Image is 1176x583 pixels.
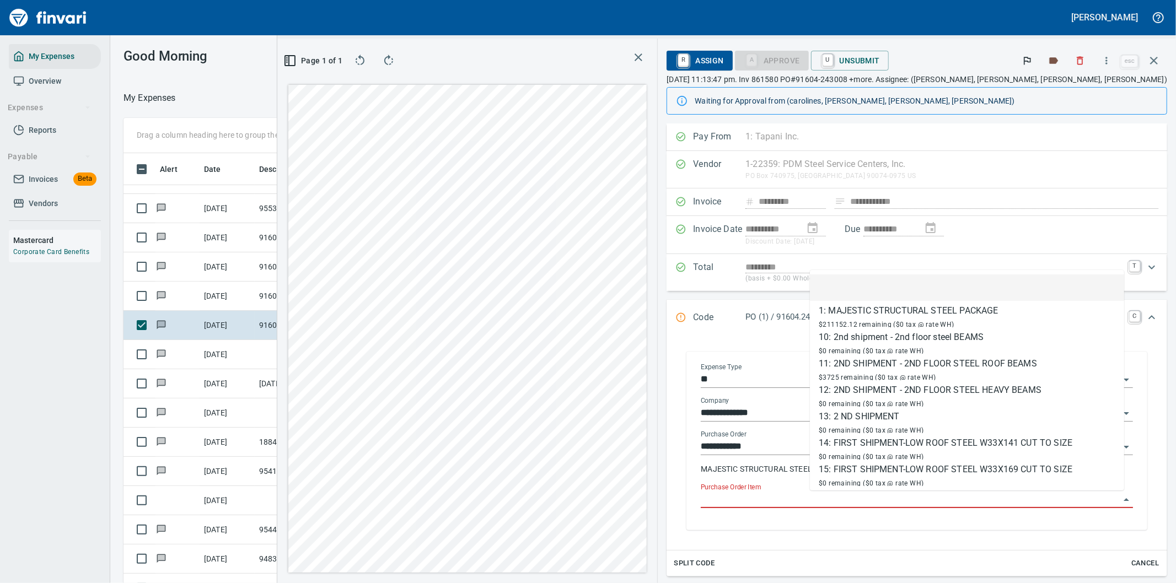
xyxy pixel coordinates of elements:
[3,147,95,167] button: Payable
[675,51,723,70] span: Assign
[155,555,167,562] span: Has messages
[1094,48,1119,73] button: More
[1015,48,1039,73] button: Flag
[29,172,58,186] span: Invoices
[259,163,300,176] span: Description
[819,304,998,317] div: 1: MAJESTIC STRUCTURAL STEEL PACKAGE
[819,427,923,434] span: $0 remaining ($0 tax @ rate WH)
[745,311,1123,323] p: PO (1) / 91604.243008
[255,457,354,486] td: 95416.2380052
[259,163,315,176] span: Description
[200,486,255,515] td: [DATE]
[9,44,101,69] a: My Expenses
[123,91,176,105] nav: breadcrumb
[671,555,717,572] button: Split Code
[286,51,342,71] button: Page 1 of 1
[200,457,255,486] td: [DATE]
[200,428,255,457] td: [DATE]
[29,74,61,88] span: Overview
[204,163,221,176] span: Date
[1129,261,1140,272] a: T
[667,51,732,71] button: RAssign
[255,544,354,574] td: 94838.3750010
[29,197,58,210] span: Vendors
[9,191,101,216] a: Vendors
[291,54,338,68] span: Page 1 of 1
[819,374,936,381] span: $3725 remaining ($0 tax @ rate WH)
[701,463,1133,474] p: MAJESTIC STRUCTURAL STEEL PACKAGE
[819,410,923,423] div: 13: 2 ND SHIPMENT
[693,311,745,325] p: Code
[819,436,1072,450] div: 14: FIRST SHIPMENT-LOW ROOF STEEL W33X141 CUT TO SIZE
[8,150,91,164] span: Payable
[200,398,255,428] td: [DATE]
[255,282,354,311] td: 91604-243008
[255,252,354,282] td: 91604.243008
[155,263,167,270] span: Has messages
[667,74,1167,85] p: [DATE] 11:13:47 pm. Inv 861580 PO#91604-243008 +more. Assignee: ([PERSON_NAME], [PERSON_NAME], [P...
[1119,372,1134,387] button: Open
[155,380,167,387] span: Has messages
[819,453,923,461] span: $0 remaining ($0 tax @ rate WH)
[819,384,1041,397] div: 12: 2ND SHIPMENT - 2ND FLOOR STEEL HEAVY BEAMS
[9,118,101,143] a: Reports
[693,261,745,284] p: Total
[137,129,298,141] p: Drag a column heading here to group the table
[701,484,761,490] label: Purchase Order Item
[1119,492,1134,508] button: Close
[255,369,354,398] td: [DATE] Invoice 063025 from PDM Steel Service Centers, Inc. (1-22359)
[667,300,1167,336] div: Expand
[200,340,255,369] td: [DATE]
[155,409,167,416] span: Has messages
[745,273,1123,284] p: (basis + $0.00 Wholesale tax)
[160,163,192,176] span: Alert
[255,515,354,544] td: 95445.9620143
[695,91,1158,111] div: Waiting for Approval from (carolines, [PERSON_NAME], [PERSON_NAME], [PERSON_NAME])
[29,50,74,63] span: My Expenses
[73,172,96,185] span: Beta
[819,463,1072,476] div: 15: FIRST SHIPMENT-LOW ROOF STEEL W33X169 CUT TO SIZE
[204,163,235,176] span: Date
[1119,439,1134,455] button: Open
[820,51,880,70] span: Unsubmit
[13,248,89,256] a: Corporate Card Benefits
[155,292,167,299] span: Has messages
[9,167,101,192] a: InvoicesBeta
[200,311,255,340] td: [DATE]
[1121,55,1138,67] a: esc
[255,428,354,457] td: 18842.653013
[200,252,255,282] td: [DATE]
[1041,48,1066,73] button: Labels
[155,350,167,358] span: Has messages
[1068,48,1092,73] button: Discard
[200,544,255,574] td: [DATE]
[8,101,91,115] span: Expenses
[819,489,1094,503] div: 16: FIRST SHIPMENT-LOW ROOF STEEL W33X141 -50'S CUT TO SIZE
[823,54,833,66] a: U
[155,467,167,474] span: Has messages
[819,479,923,487] span: $0 remaining ($0 tax @ rate WH)
[29,123,56,137] span: Reports
[123,91,176,105] p: My Expenses
[701,431,747,438] label: Purchase Order
[1127,555,1163,572] button: Cancel
[811,51,889,71] button: UUnsubmit
[155,321,167,328] span: Has messages
[7,4,89,31] img: Finvari
[13,234,101,246] h6: Mastercard
[667,336,1167,576] div: Expand
[155,438,167,445] span: Has messages
[1130,557,1160,570] span: Cancel
[155,526,167,533] span: Has messages
[200,515,255,544] td: [DATE]
[1069,9,1141,26] button: [PERSON_NAME]
[1119,47,1167,74] span: Close invoice
[701,397,729,404] label: Company
[819,400,923,408] span: $0 remaining ($0 tax @ rate WH)
[678,54,689,66] a: R
[200,282,255,311] td: [DATE]
[200,194,255,223] td: [DATE]
[819,347,923,355] span: $0 remaining ($0 tax @ rate WH)
[1119,406,1134,421] button: Open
